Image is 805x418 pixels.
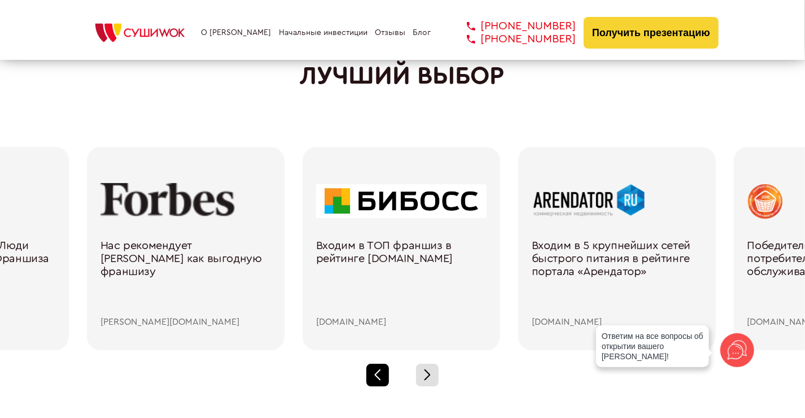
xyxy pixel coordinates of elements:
img: СУШИWOK [86,20,194,45]
div: Ответим на все вопросы об открытии вашего [PERSON_NAME]! [596,325,709,367]
div: [DOMAIN_NAME] [532,317,702,327]
a: Блог [413,28,431,37]
button: Получить презентацию [584,17,719,49]
div: [PERSON_NAME][DOMAIN_NAME] [100,317,271,327]
div: Входим в 5 крупнейших сетей быстрого питания в рейтинге портала «Арендатор» [532,240,702,317]
div: Нас рекомендует [PERSON_NAME] как выгодную франшизу [100,240,271,317]
a: О [PERSON_NAME] [201,28,271,37]
div: Входим в ТОП франшиз в рейтинге [DOMAIN_NAME] [316,240,487,317]
a: Отзывы [375,28,405,37]
a: [PHONE_NUMBER] [450,20,576,33]
a: Начальные инвестиции [279,28,368,37]
div: [DOMAIN_NAME] [316,317,487,327]
a: [PHONE_NUMBER] [450,33,576,46]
